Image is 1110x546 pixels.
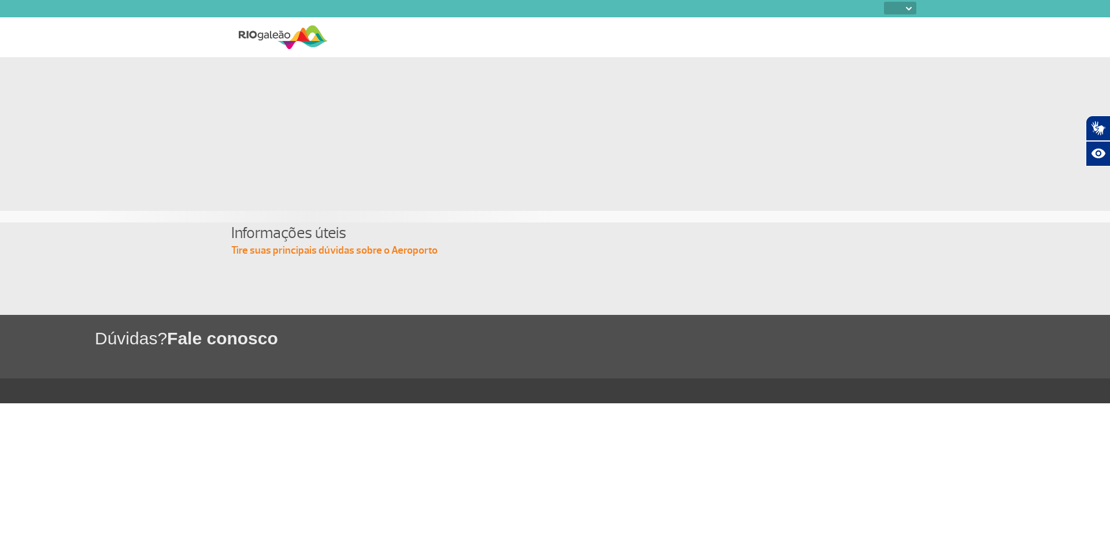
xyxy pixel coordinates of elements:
[95,326,1110,350] h1: Dúvidas?
[231,222,879,244] h4: Informações úteis
[1086,116,1110,141] button: Abrir tradutor de língua de sinais.
[1086,116,1110,166] div: Plugin de acessibilidade da Hand Talk.
[1086,141,1110,166] button: Abrir recursos assistivos.
[231,244,879,258] p: Tire suas principais dúvidas sobre o Aeroporto
[167,329,278,348] span: Fale conosco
